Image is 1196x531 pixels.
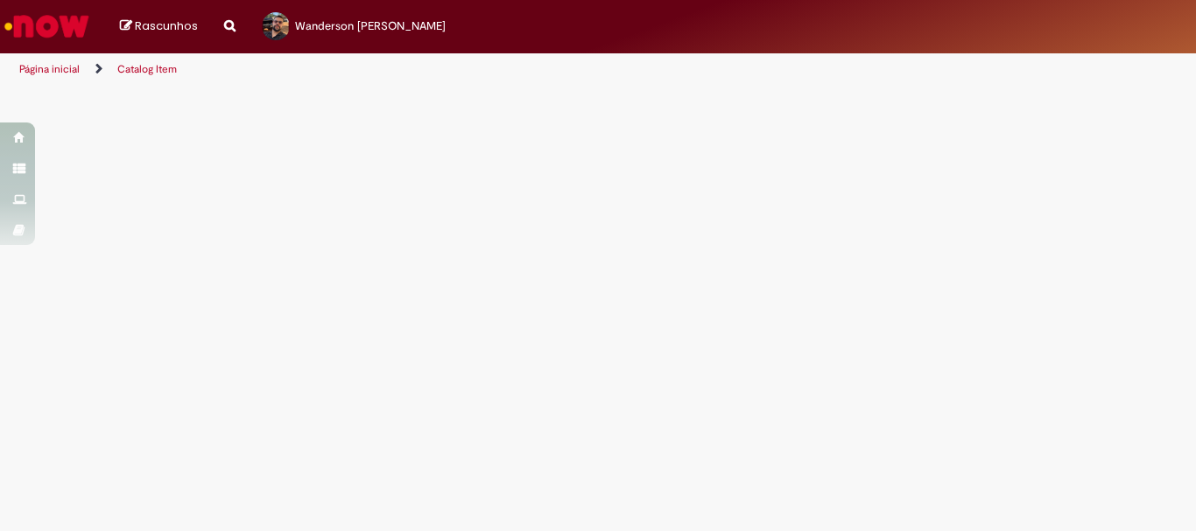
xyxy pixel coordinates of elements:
span: Wanderson [PERSON_NAME] [295,18,446,33]
span: Rascunhos [135,17,198,34]
ul: Trilhas de página [13,53,784,86]
img: ServiceNow [2,9,92,44]
a: Rascunhos [120,18,198,35]
a: Página inicial [19,62,80,76]
a: Catalog Item [117,62,177,76]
